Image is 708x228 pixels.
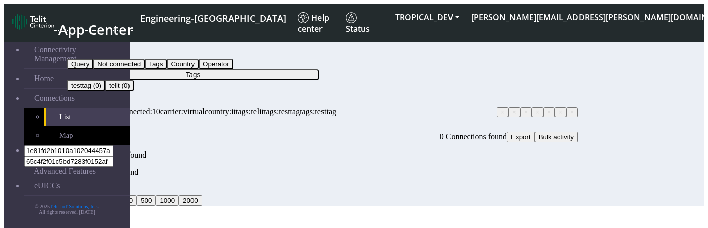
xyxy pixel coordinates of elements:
[264,107,300,116] span: tags:testtag
[34,167,96,176] span: Advanced Features
[520,107,532,117] button: Close
[160,107,205,116] span: carrier:virtual
[24,176,130,195] a: eUICCs
[342,8,389,38] a: Status
[137,195,156,206] button: 500
[547,109,551,116] span: ×
[346,12,357,23] img: status.svg
[346,12,370,34] span: Status
[300,107,336,116] span: tags:testtag
[67,69,319,80] button: Tags
[50,204,98,209] a: Telit IoT Solutions, Inc.
[570,109,574,116] span: ×
[298,12,309,23] img: knowledge.svg
[199,59,233,69] button: Operator
[559,109,562,116] span: ×
[24,40,130,68] a: Connectivity Management
[140,12,286,24] span: Engineering-[GEOGRAPHIC_DATA]
[501,109,504,116] span: ×
[105,80,134,91] button: telit (0)
[67,168,578,177] p: No connections found
[236,107,264,116] span: tags:telit
[566,107,578,117] button: Close
[507,132,535,142] button: Export
[4,204,130,209] p: © 2025 .
[59,131,73,140] span: Map
[298,12,329,34] span: Help center
[440,132,507,141] span: 0 Connections found
[24,69,130,88] a: Home
[67,98,578,107] div: fitlers menu
[524,109,528,116] span: ×
[58,20,133,39] span: App Center
[156,195,179,206] button: 1000
[205,107,236,116] span: country:it
[145,59,167,69] button: Tags
[497,107,508,117] button: Close
[536,109,539,116] span: ×
[67,195,578,206] div: 20
[555,107,566,117] button: Close
[24,89,130,108] a: Connections
[508,107,520,117] button: Close
[532,107,543,117] button: Close
[44,108,130,126] a: List
[44,126,130,145] a: Map
[67,121,578,132] div: Connections
[512,109,516,116] span: ×
[179,195,202,206] button: 2000
[59,113,71,121] span: List
[34,94,75,103] span: Connections
[12,11,132,35] a: App Center
[12,14,54,30] img: logo-telit-cinterion-gw-new.png
[539,133,574,141] span: Bulk activity
[389,8,465,26] button: TROPICAL_DEV
[543,107,555,117] button: Close
[103,107,160,116] span: NotConnected:10
[93,59,145,69] button: Not connected
[167,59,199,69] button: Country
[140,8,286,27] a: Your current platform instance
[67,59,93,69] button: Query
[294,8,342,38] a: Help center
[511,133,531,141] span: Export
[67,80,105,91] button: testtag (0)
[535,132,578,142] button: Bulk activity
